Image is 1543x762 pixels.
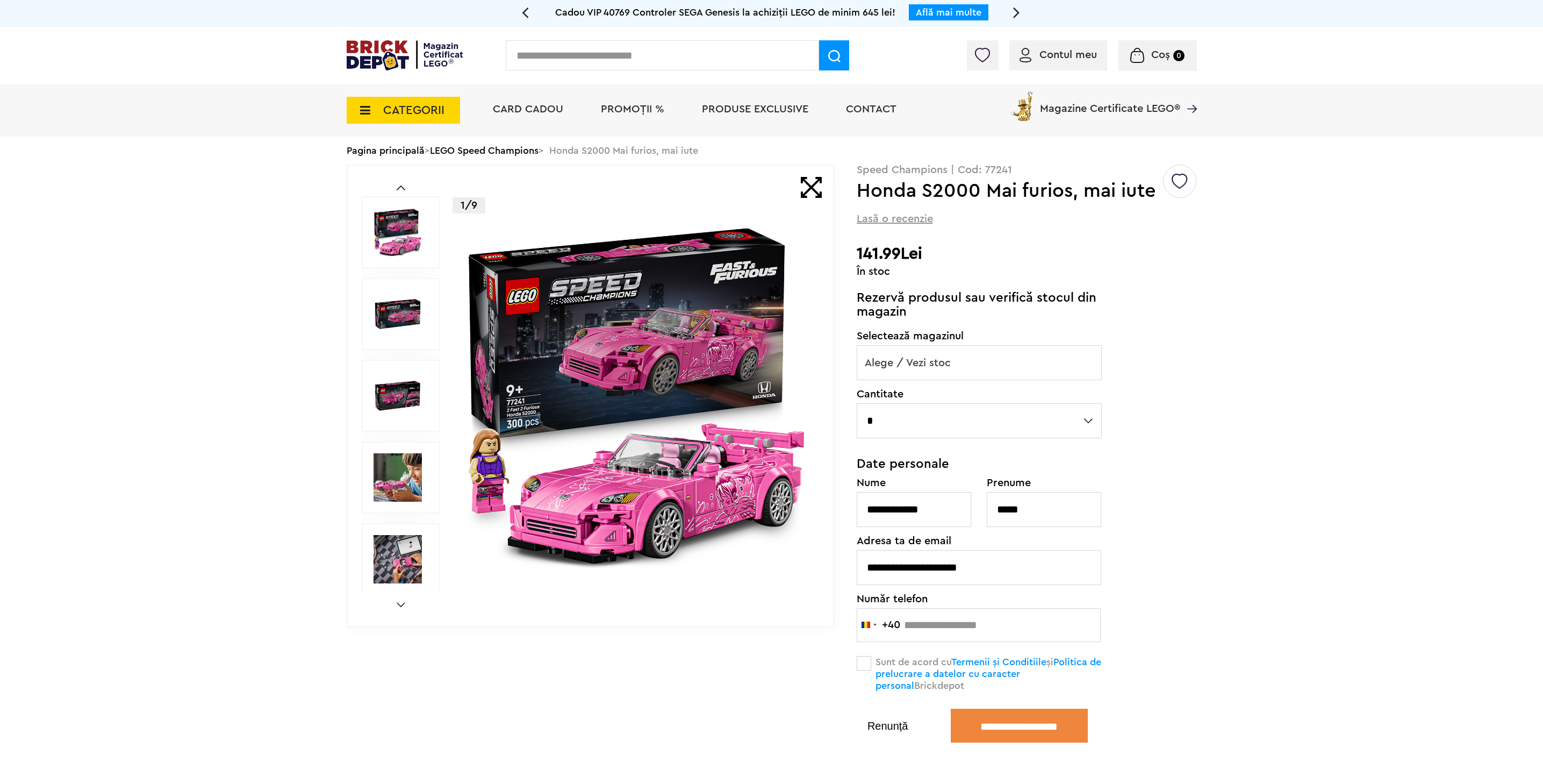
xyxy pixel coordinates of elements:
[857,345,1102,380] span: Alege / Vezi stoc
[987,478,1102,488] label: Prenume
[857,266,1197,277] div: În stoc
[374,453,422,502] img: Seturi Lego Honda S2000 Mai furios, mai iute
[857,594,1102,604] label: Număr telefon
[857,346,1101,380] span: Alege / Vezi stoc
[857,656,1102,682] label: Sunt de acord cu și Brickdepot
[1173,50,1185,61] small: 0
[453,197,485,213] p: 1/9
[857,389,1102,400] label: Cantitate
[1020,49,1097,60] a: Contul meu
[857,244,1197,264] h2: 141.99Lei
[493,104,563,115] a: Card Cadou
[951,657,1046,667] a: Termenii și Conditiile
[1151,49,1170,60] span: Coș
[555,8,895,17] span: Cadou VIP 40769 Controler SEGA Genesis la achiziții LEGO de minim 645 lei!
[383,104,444,116] span: CATEGORII
[1180,89,1197,100] a: Magazine Certificate LEGO®
[875,657,1101,690] a: Politica de prelucrare a datelor cu caracter personal
[374,290,422,338] img: Honda S2000 Mai furios, mai iute
[1039,49,1097,60] span: Contul meu
[916,8,981,17] a: Află mai multe
[374,208,422,257] img: Honda S2000 Mai furios, mai iute
[857,609,900,642] button: Selected country
[430,146,539,155] a: LEGO Speed Champions
[1040,89,1180,114] span: Magazine Certificate LEGO®
[857,181,1162,201] h1: Honda S2000 Mai furios, mai iute
[702,104,808,115] a: Produse exclusive
[397,186,405,190] a: Prev
[882,619,900,630] div: +40
[857,478,972,488] label: Nume
[374,372,422,420] img: Honda S2000 Mai furios, mai iute LEGO 77241
[846,104,896,115] a: Contact
[397,602,405,607] a: Next
[857,458,1102,471] h3: Date personale
[857,291,1102,319] p: Rezervă produsul sau verifică stocul din magazin
[374,535,422,583] img: LEGO Speed Champions Honda S2000 Mai furios, mai iute
[463,223,809,569] img: Honda S2000 Mai furios, mai iute
[601,104,664,115] a: PROMOȚII %
[857,721,919,731] button: Renunță
[857,165,1197,175] p: Speed Champions | Cod: 77241
[347,146,425,155] a: Pagina principală
[857,211,933,226] span: Lasă o recenzie
[857,331,1102,341] label: Selectează magazinul
[347,137,1197,165] div: > > Honda S2000 Mai furios, mai iute
[857,536,1102,546] label: Adresa ta de email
